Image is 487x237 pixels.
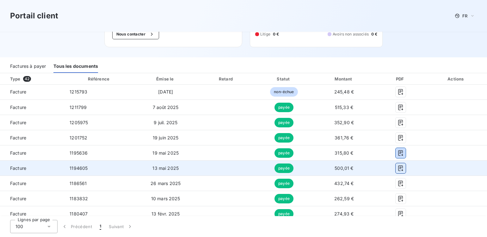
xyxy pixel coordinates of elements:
div: Retard [199,76,254,82]
span: payée [274,179,293,188]
span: 1205975 [70,120,88,125]
span: 1215793 [70,89,87,94]
span: 9 juil. 2025 [154,120,177,125]
span: 274,93 € [334,211,354,216]
div: Référence [88,76,109,81]
span: Avoirs non associés [333,31,369,37]
span: 245,48 € [334,89,354,94]
span: Facture [5,135,59,141]
span: 1 [100,223,101,230]
span: payée [274,118,293,127]
span: 19 mai 2025 [152,150,179,156]
div: Factures à payer [10,60,46,73]
span: 1180407 [70,211,88,216]
span: payée [274,133,293,143]
span: Facture [5,119,59,126]
span: 100 [15,223,23,230]
h3: Portail client [10,10,58,22]
span: Facture [5,195,59,202]
span: non-échue [270,87,298,97]
span: payée [274,209,293,219]
span: payée [274,163,293,173]
span: 262,59 € [334,196,354,201]
span: 361,76 € [335,135,353,140]
span: 0 € [371,31,377,37]
div: Type [6,76,63,82]
span: 1211799 [70,105,87,110]
span: FR [462,13,467,18]
span: [DATE] [158,89,173,94]
div: Montant [314,76,374,82]
span: 432,74 € [334,181,354,186]
span: 1201752 [70,135,87,140]
button: Précédent [58,220,96,233]
span: 1186561 [70,181,87,186]
span: 1195636 [70,150,88,156]
span: 0 € [273,31,279,37]
div: PDF [377,76,424,82]
span: 10 mars 2025 [151,196,180,201]
div: Statut [257,76,311,82]
button: Suivant [105,220,137,233]
div: Émise le [135,76,196,82]
span: Facture [5,211,59,217]
span: payée [274,148,293,158]
span: 315,80 € [335,150,353,156]
button: 1 [96,220,105,233]
span: Facture [5,180,59,187]
span: 500,01 € [335,165,353,171]
span: 7 août 2025 [153,105,179,110]
span: payée [274,103,293,112]
span: Facture [5,150,59,156]
span: Facture [5,104,59,111]
span: 42 [23,76,31,82]
span: Litige [260,31,270,37]
span: Facture [5,89,59,95]
div: Actions [427,76,486,82]
span: 13 mai 2025 [152,165,179,171]
span: 1183832 [70,196,88,201]
button: Nous contacter [112,29,159,39]
span: 13 févr. 2025 [151,211,180,216]
span: 515,33 € [335,105,353,110]
span: 26 mars 2025 [151,181,181,186]
span: 352,90 € [334,120,354,125]
span: payée [274,194,293,203]
div: Tous les documents [53,60,98,73]
span: 1194605 [70,165,88,171]
span: Facture [5,165,59,171]
span: 19 juin 2025 [153,135,179,140]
